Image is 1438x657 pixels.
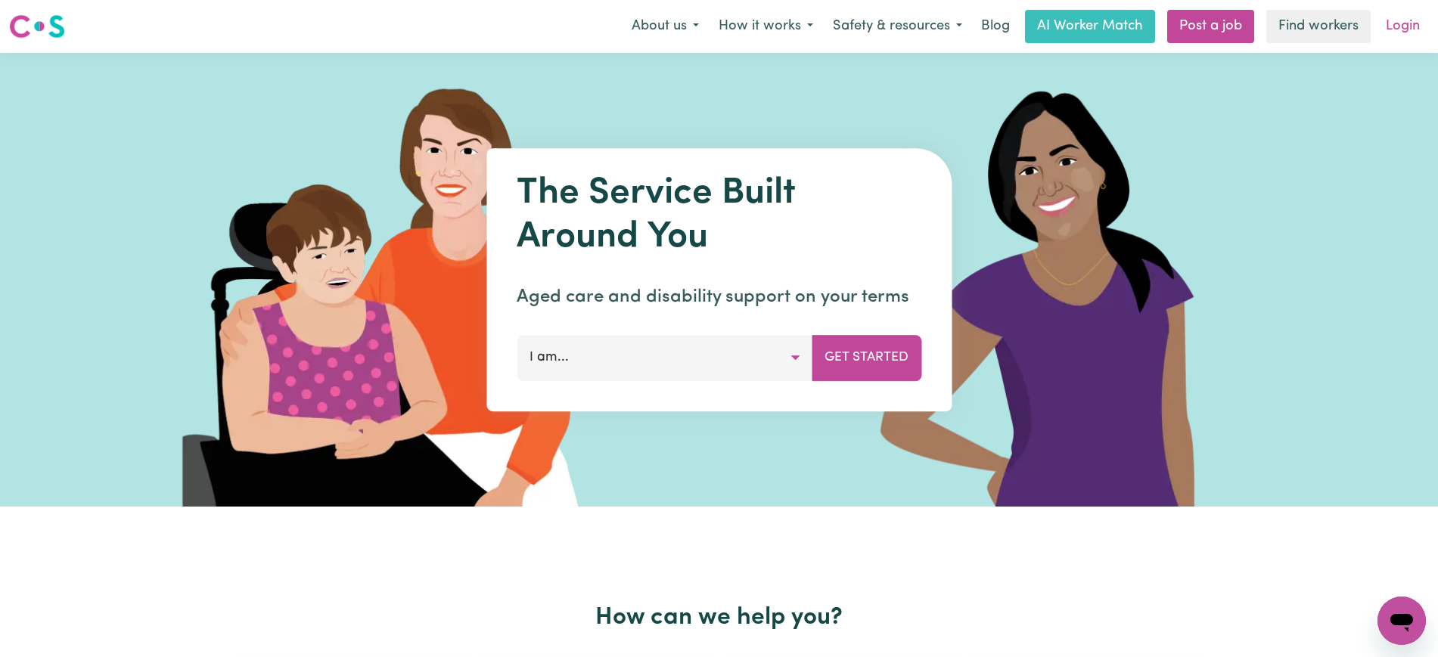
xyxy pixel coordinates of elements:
iframe: Button to launch messaging window [1377,597,1426,645]
button: Get Started [812,335,921,380]
img: Careseekers logo [9,13,65,40]
a: Find workers [1266,10,1371,43]
a: Blog [972,10,1019,43]
a: AI Worker Match [1025,10,1155,43]
a: Careseekers logo [9,9,65,44]
button: About us [622,11,709,42]
button: Safety & resources [823,11,972,42]
button: I am... [517,335,812,380]
a: Post a job [1167,10,1254,43]
a: Login [1377,10,1429,43]
h2: How can we help you? [229,603,1210,632]
h1: The Service Built Around You [517,172,921,259]
button: How it works [709,11,823,42]
p: Aged care and disability support on your terms [517,284,921,311]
